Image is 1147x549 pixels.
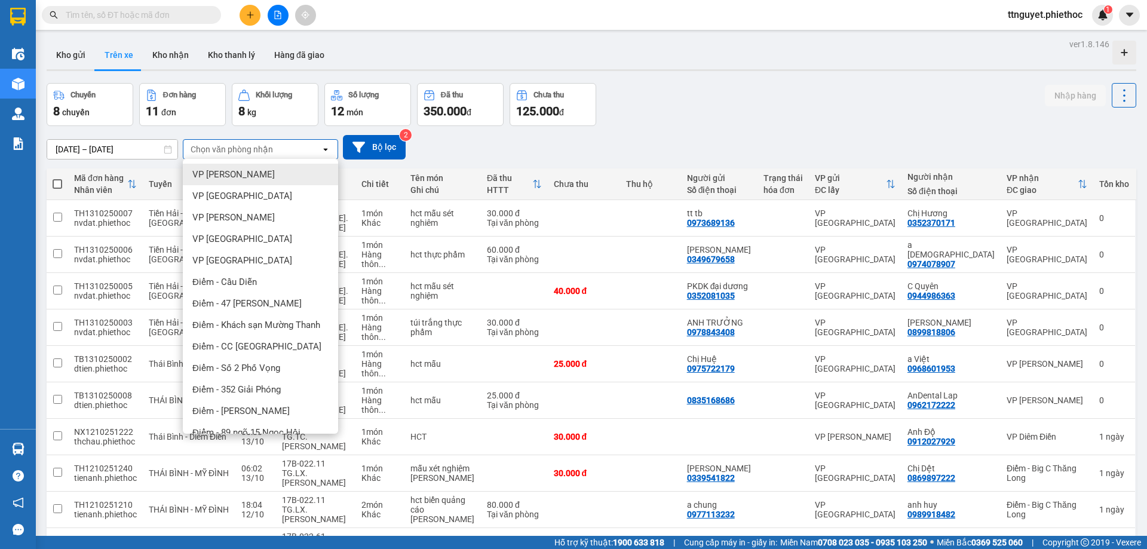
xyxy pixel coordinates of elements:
[1099,250,1129,259] div: 0
[361,286,398,305] div: Hàng thông thường
[1124,10,1135,20] span: caret-down
[74,245,137,254] div: TH1310250006
[13,524,24,535] span: message
[687,245,752,254] div: chú vân
[1007,208,1087,228] div: VP [GEOGRAPHIC_DATA]
[192,168,275,180] span: VP [PERSON_NAME]
[1099,323,1129,332] div: 0
[687,208,752,218] div: tt tb
[687,281,752,291] div: PKDK đại dương
[282,468,349,487] div: TG.LX.[PERSON_NAME]
[379,369,386,378] span: ...
[687,327,735,337] div: 0978843408
[684,536,777,549] span: Cung cấp máy in - giấy in:
[361,179,398,189] div: Chi tiết
[815,185,886,195] div: ĐC lấy
[74,400,137,410] div: dtien.phiethoc
[516,104,559,118] span: 125.000
[1007,464,1087,483] div: Điểm - Big C Thăng Long
[246,11,254,19] span: plus
[1104,5,1112,14] sup: 1
[487,173,532,183] div: Đã thu
[1007,432,1087,441] div: VP Diêm Điền
[1099,432,1129,441] div: 1
[907,391,995,400] div: AnDental Lap
[47,140,177,159] input: Select a date range.
[66,8,207,22] input: Tìm tên, số ĐT hoặc mã đơn
[198,41,265,69] button: Kho thanh lý
[143,41,198,69] button: Kho nhận
[361,240,398,250] div: 1 món
[424,104,467,118] span: 350.000
[268,5,289,26] button: file-add
[295,5,316,26] button: aim
[687,218,735,228] div: 0973689136
[62,108,90,117] span: chuyến
[324,83,411,126] button: Số lượng12món
[149,359,222,369] span: Thái Bình - Giáp Bát
[554,432,614,441] div: 30.000 đ
[487,400,542,410] div: Tại văn phòng
[68,168,143,200] th: Toggle SortBy
[161,108,176,117] span: đơn
[361,208,398,218] div: 1 món
[12,443,24,455] img: warehouse-icon
[361,464,398,473] div: 1 món
[149,245,229,264] span: Tiền Hải - [GEOGRAPHIC_DATA]
[331,104,344,118] span: 12
[809,168,901,200] th: Toggle SortBy
[149,505,229,514] span: THÁI BÌNH - MỸ ĐÌNH
[12,137,24,150] img: solution-icon
[907,259,955,269] div: 0974078907
[361,427,398,437] div: 1 món
[687,464,752,473] div: Anh Linh
[47,83,133,126] button: Chuyến8chuyến
[343,135,406,160] button: Bộ lọc
[74,254,137,264] div: nvdat.phiethoc
[282,459,349,468] div: 17B-022.11
[907,400,955,410] div: 0962172222
[1081,538,1089,547] span: copyright
[487,391,542,400] div: 25.000 đ
[192,341,321,352] span: Điểm - CC [GEOGRAPHIC_DATA]
[139,83,226,126] button: Đơn hàng11đơn
[487,245,542,254] div: 60.000 đ
[907,510,955,519] div: 0989918482
[907,281,995,291] div: C Quyên
[282,505,349,524] div: TG.LX.[PERSON_NAME]
[487,185,532,195] div: HTTT
[687,173,752,183] div: Người gửi
[149,281,229,300] span: Tiền Hải - [GEOGRAPHIC_DATA]
[815,208,895,228] div: VP [GEOGRAPHIC_DATA]
[301,11,309,19] span: aim
[533,91,564,99] div: Chưa thu
[410,495,475,514] div: hct biển quảng cáo
[74,464,137,473] div: TH1210251240
[907,186,995,196] div: Số điện thoại
[361,313,398,323] div: 1 món
[1069,38,1109,51] div: ver 1.8.146
[998,7,1092,22] span: ttnguyet.phiethoc
[361,323,398,342] div: Hàng thông thường
[1097,10,1108,20] img: icon-new-feature
[971,538,1023,547] strong: 0369 525 060
[554,468,614,478] div: 30.000 đ
[487,327,542,337] div: Tại văn phòng
[410,432,475,441] div: HCT
[907,291,955,300] div: 0944986363
[74,327,137,337] div: nvdat.phiethoc
[12,78,24,90] img: warehouse-icon
[907,327,955,337] div: 0899818806
[510,83,596,126] button: Chưa thu125.000đ
[232,83,318,126] button: Khối lượng8kg
[1099,505,1129,514] div: 1
[907,240,995,259] div: a Phúc
[937,536,1023,549] span: Miền Bắc
[361,359,398,378] div: Hàng thông thường
[487,500,542,510] div: 80.000 đ
[1119,5,1140,26] button: caret-down
[815,464,895,483] div: VP [GEOGRAPHIC_DATA]
[379,405,386,415] span: ...
[410,473,475,483] div: lưu kho
[192,427,300,438] span: Điểm - 89 ngõ 15 Ngọc Hồi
